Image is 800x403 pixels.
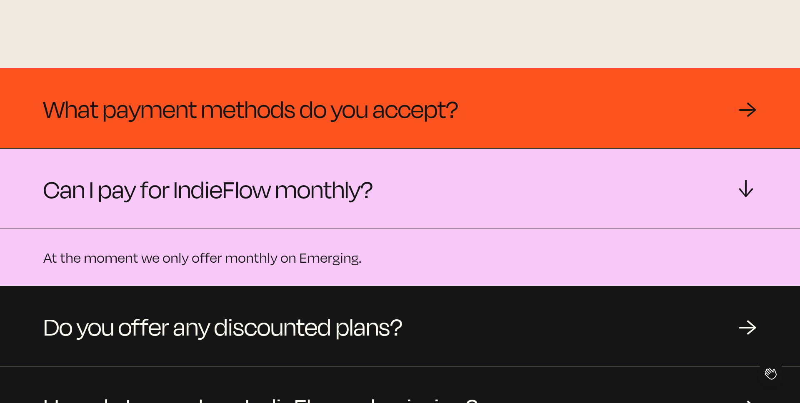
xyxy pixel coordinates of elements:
div: → [735,179,760,198]
div: → [738,96,757,121]
p: At the moment we only offer monthly on Emerging. [43,249,757,266]
div: → [738,313,757,338]
iframe: Toggle Customer Support [758,361,783,386]
span: Can I pay for IndieFlow monthly? [43,169,373,209]
span: What payment methods do you accept? [43,88,458,128]
span: Do you offer any discounted plans? [43,306,402,346]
